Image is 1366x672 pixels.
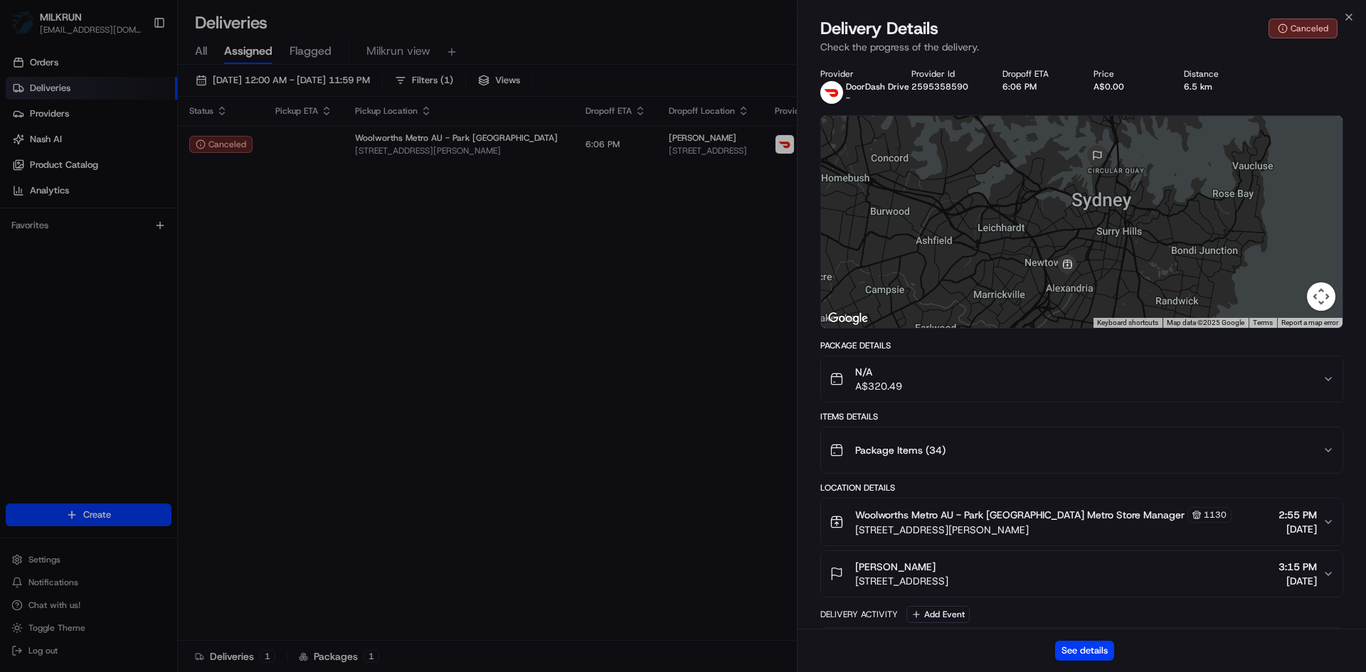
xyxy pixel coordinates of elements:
[1094,81,1162,92] div: A$0.00
[855,365,902,379] span: N/A
[1269,18,1338,38] button: Canceled
[846,92,850,104] span: -
[820,68,889,80] div: Provider
[1278,560,1317,574] span: 3:15 PM
[1002,81,1071,92] div: 6:06 PM
[1055,641,1114,661] button: See details
[855,574,948,588] span: [STREET_ADDRESS]
[821,356,1343,402] button: N/AA$320.49
[911,68,980,80] div: Provider Id
[1184,81,1252,92] div: 6.5 km
[821,498,1343,545] button: Woolworths Metro AU - Park [GEOGRAPHIC_DATA] Metro Store Manager1130[STREET_ADDRESS][PERSON_NAME]...
[820,40,1343,54] p: Check the progress of the delivery.
[911,81,968,92] button: 2595358590
[820,340,1343,351] div: Package Details
[855,379,902,393] span: A$320.49
[1281,319,1338,326] a: Report a map error
[1086,145,1108,168] div: 1
[820,81,843,104] img: doordash_logo_v2.png
[906,606,970,623] button: Add Event
[855,508,1185,522] span: Woolworths Metro AU - Park [GEOGRAPHIC_DATA] Metro Store Manager
[855,523,1232,537] span: [STREET_ADDRESS][PERSON_NAME]
[1097,318,1158,328] button: Keyboard shortcuts
[825,309,872,328] img: Google
[1278,574,1317,588] span: [DATE]
[1184,68,1252,80] div: Distance
[1278,522,1317,536] span: [DATE]
[820,609,898,620] div: Delivery Activity
[1094,68,1162,80] div: Price
[821,427,1343,473] button: Package Items (34)
[855,560,936,574] span: [PERSON_NAME]
[1167,319,1244,326] span: Map data ©2025 Google
[821,551,1343,597] button: [PERSON_NAME][STREET_ADDRESS]3:15 PM[DATE]
[846,81,909,92] span: DoorDash Drive
[1253,319,1273,326] a: Terms (opens in new tab)
[1307,282,1335,311] button: Map camera controls
[820,411,1343,422] div: Items Details
[1002,68,1071,80] div: Dropoff ETA
[820,482,1343,494] div: Location Details
[825,309,872,328] a: Open this area in Google Maps (opens a new window)
[1204,509,1227,521] span: 1130
[820,17,938,40] span: Delivery Details
[855,443,946,457] span: Package Items ( 34 )
[1278,508,1317,522] span: 2:55 PM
